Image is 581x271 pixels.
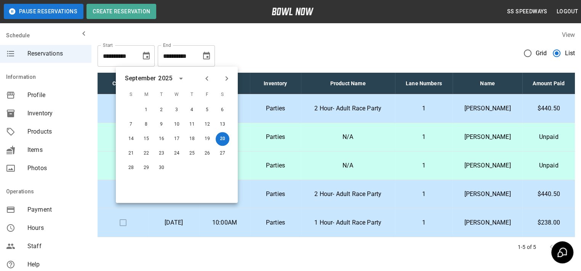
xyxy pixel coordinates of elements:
[459,161,516,170] p: [PERSON_NAME]
[250,73,301,94] th: Inventory
[518,243,536,251] p: 1-5 of 5
[139,103,153,117] button: Sep 1, 2025
[170,87,184,102] span: W
[200,147,214,160] button: Sep 26, 2025
[174,72,187,85] button: calendar view is open, switch to year view
[459,218,516,227] p: [PERSON_NAME]
[199,48,214,64] button: Choose date, selected date is Sep 20, 2025
[307,104,389,113] p: 2 Hour- Adult Race Party
[170,147,184,160] button: Sep 24, 2025
[256,218,295,227] p: Parties
[124,118,138,131] button: Sep 7, 2025
[4,4,83,19] button: Pause Reservations
[528,132,569,142] p: Unpaid
[216,87,229,102] span: S
[307,161,389,170] p: N/A
[139,48,154,64] button: Choose date, selected date is Aug 20, 2025
[216,103,229,117] button: Sep 6, 2025
[185,147,199,160] button: Sep 25, 2025
[459,132,516,142] p: [PERSON_NAME]
[256,132,295,142] p: Parties
[522,73,575,94] th: Amount Paid
[562,31,575,38] label: View
[27,242,85,251] span: Staff
[200,87,214,102] span: F
[200,72,213,85] button: Previous month
[185,118,199,131] button: Sep 11, 2025
[200,118,214,131] button: Sep 12, 2025
[155,147,168,160] button: Sep 23, 2025
[528,104,569,113] p: $440.50
[185,132,199,146] button: Sep 18, 2025
[170,132,184,146] button: Sep 17, 2025
[395,73,453,94] th: Lane Numbers
[528,161,569,170] p: Unpaid
[27,205,85,214] span: Payment
[155,161,168,175] button: Sep 30, 2025
[27,145,85,155] span: Items
[27,127,85,136] span: Products
[401,218,447,227] p: 1
[205,218,244,227] p: 10:00AM
[200,132,214,146] button: Sep 19, 2025
[139,118,153,131] button: Sep 8, 2025
[86,4,156,19] button: Create Reservation
[401,104,447,113] p: 1
[453,73,522,94] th: Name
[124,147,138,160] button: Sep 21, 2025
[124,132,138,146] button: Sep 14, 2025
[307,190,389,199] p: 2 Hour- Adult Race Party
[155,118,168,131] button: Sep 9, 2025
[139,132,153,146] button: Sep 15, 2025
[27,260,85,269] span: Help
[459,190,516,199] p: [PERSON_NAME]
[170,103,184,117] button: Sep 3, 2025
[125,74,156,83] div: September
[124,87,138,102] span: S
[459,104,516,113] p: [PERSON_NAME]
[528,190,569,199] p: $440.50
[27,164,85,173] span: Photos
[154,218,193,227] p: [DATE]
[528,218,569,227] p: $238.00
[401,132,447,142] p: 1
[139,87,153,102] span: M
[216,147,229,160] button: Sep 27, 2025
[158,74,172,83] div: 2025
[155,87,168,102] span: T
[256,161,295,170] p: Parties
[27,49,85,58] span: Reservations
[216,132,229,146] button: Sep 20, 2025
[504,5,551,19] button: SS Speedways
[272,8,314,15] img: logo
[27,223,85,233] span: Hours
[98,73,148,94] th: Check In
[256,190,295,199] p: Parties
[27,91,85,100] span: Profile
[155,103,168,117] button: Sep 2, 2025
[301,73,395,94] th: Product Name
[307,132,389,142] p: N/A
[200,103,214,117] button: Sep 5, 2025
[216,118,229,131] button: Sep 13, 2025
[139,161,153,175] button: Sep 29, 2025
[565,49,575,58] span: List
[185,87,199,102] span: T
[27,109,85,118] span: Inventory
[554,5,581,19] button: Logout
[170,118,184,131] button: Sep 10, 2025
[256,104,295,113] p: Parties
[536,49,547,58] span: Grid
[307,218,389,227] p: 1 Hour- Adult Race Party
[185,103,199,117] button: Sep 4, 2025
[401,161,447,170] p: 1
[155,132,168,146] button: Sep 16, 2025
[124,161,138,175] button: Sep 28, 2025
[220,72,233,85] button: Next month
[401,190,447,199] p: 1
[139,147,153,160] button: Sep 22, 2025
